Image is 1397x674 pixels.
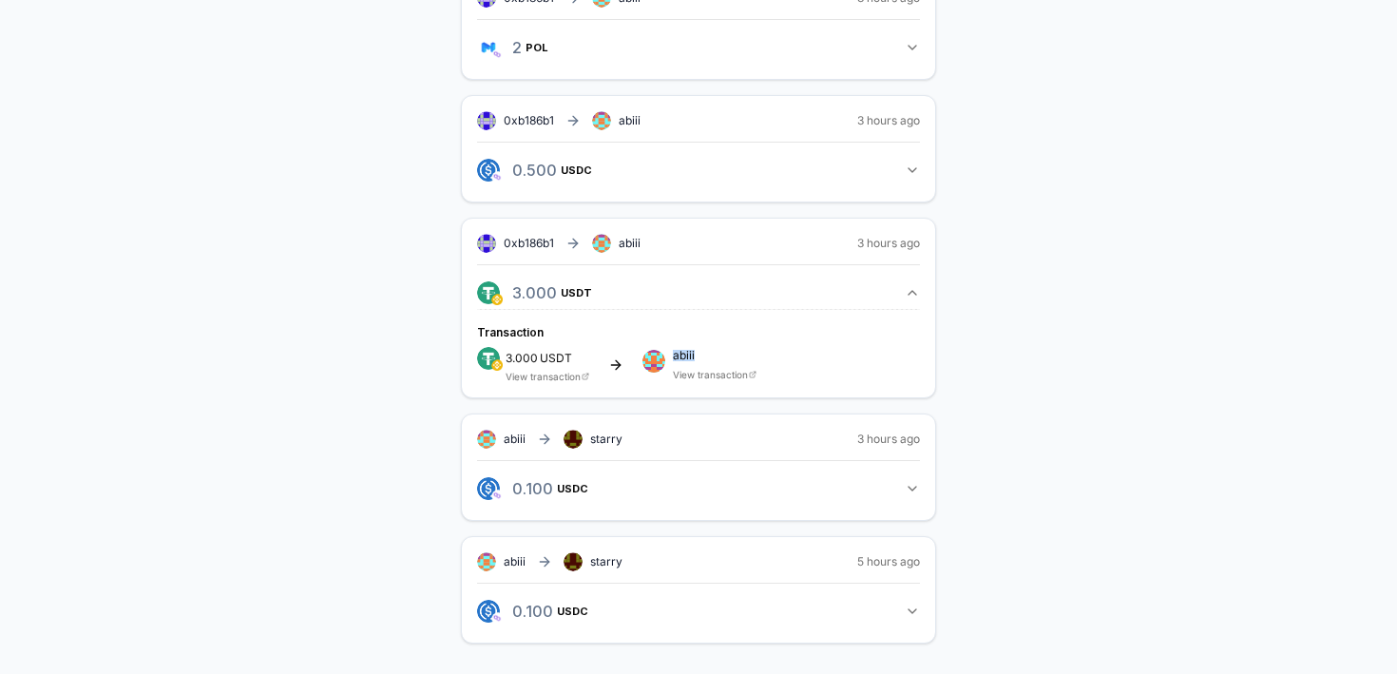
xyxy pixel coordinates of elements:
[477,595,920,627] button: 0.100USDC
[477,347,500,370] img: logo.png
[477,36,500,59] img: logo.png
[491,171,503,183] img: logo.png
[590,554,622,569] span: starry
[504,554,526,569] span: abiii
[477,281,500,304] img: logo.png
[673,350,756,361] span: abiii
[477,154,920,186] button: 0.500USDC
[477,277,920,309] button: 3.000USDT
[491,612,503,624] img: logo.png
[477,472,920,505] button: 0.100USDC
[504,236,554,250] span: 0xb186b1
[477,31,920,64] button: 2POL
[857,432,920,447] span: 3 hours ago
[857,554,920,569] span: 5 hours ago
[477,477,500,500] img: logo.png
[491,359,503,371] img: logo.png
[857,113,920,128] span: 3 hours ago
[857,236,920,251] span: 3 hours ago
[477,159,500,182] img: logo.png
[561,287,592,298] span: USDT
[619,236,641,251] span: abiii
[673,369,748,380] a: View transaction
[506,351,538,365] span: 3.000
[504,432,526,447] span: abiii
[504,113,554,127] span: 0xb186b1
[491,490,503,501] img: logo.png
[477,309,920,382] div: 3.000USDT
[491,48,503,60] img: logo.png
[506,371,581,382] a: View transaction
[477,325,544,339] span: Transaction
[491,294,503,305] img: logo.png
[590,432,622,447] span: starry
[540,353,572,364] span: USDT
[477,600,500,623] img: logo.png
[619,113,641,128] span: abiii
